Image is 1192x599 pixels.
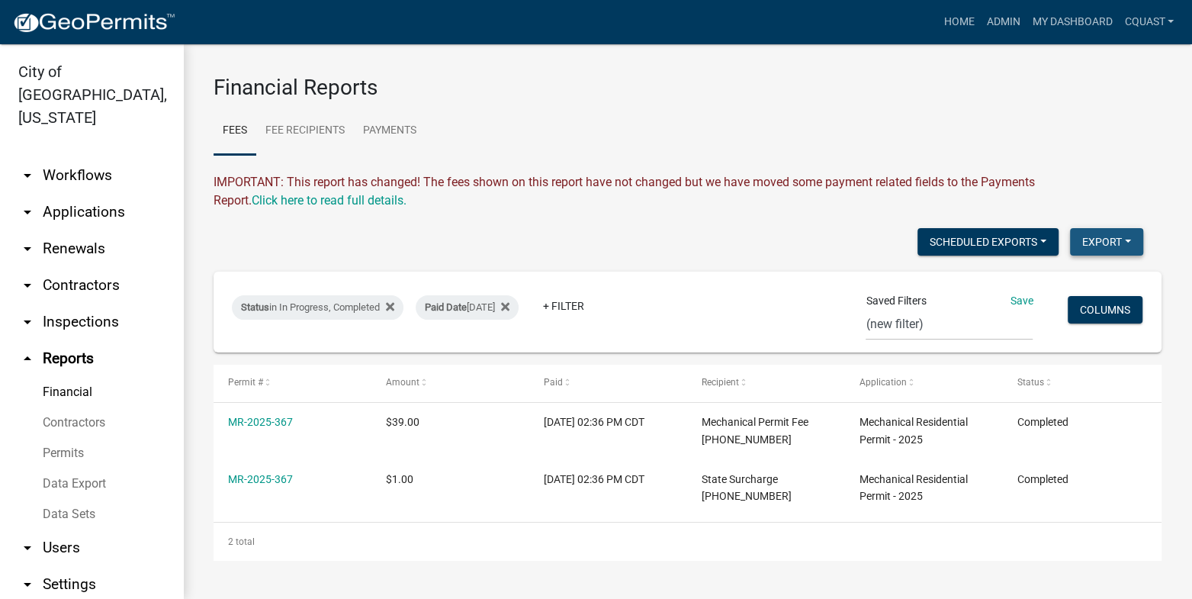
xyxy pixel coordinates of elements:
[18,313,37,331] i: arrow_drop_down
[702,377,739,388] span: Recipient
[531,292,596,320] a: + Filter
[18,575,37,594] i: arrow_drop_down
[1003,365,1161,401] datatable-header-cell: Status
[687,365,845,401] datatable-header-cell: Recipient
[18,349,37,368] i: arrow_drop_up
[937,8,980,37] a: Home
[1026,8,1118,37] a: My Dashboard
[241,301,269,313] span: Status
[1068,296,1142,324] button: Columns
[18,203,37,221] i: arrow_drop_down
[1017,377,1044,388] span: Status
[980,8,1026,37] a: Admin
[1017,473,1068,485] span: Completed
[386,377,419,388] span: Amount
[214,107,256,156] a: Fees
[917,228,1059,256] button: Scheduled Exports
[214,523,1161,561] div: 2 total
[702,473,792,503] span: State Surcharge 101-1200-33425
[544,377,563,388] span: Paid
[1017,416,1068,428] span: Completed
[859,377,907,388] span: Application
[866,293,926,309] span: Saved Filters
[386,473,413,485] span: $1.00
[18,240,37,258] i: arrow_drop_down
[1118,8,1180,37] a: cquast
[214,173,1161,210] div: IMPORTANT: This report has changed! The fees shown on this report have not changed but we have mo...
[354,107,426,156] a: Payments
[232,295,403,320] div: in In Progress, Completed
[1010,295,1033,307] a: Save
[529,365,687,401] datatable-header-cell: Paid
[228,377,263,388] span: Permit #
[416,295,519,320] div: [DATE]
[256,107,354,156] a: Fee Recipients
[252,193,406,208] a: Click here to read full details.
[228,473,293,485] a: MR-2025-367
[859,473,968,503] span: Mechanical Residential Permit - 2025
[371,365,529,401] datatable-header-cell: Amount
[544,414,673,431] div: [DATE] 02:36 PM CDT
[702,416,808,446] span: Mechanical Permit Fee 101-1200-32212
[214,75,1161,101] h3: Financial Reports
[228,416,293,428] a: MR-2025-367
[845,365,1003,401] datatable-header-cell: Application
[18,276,37,295] i: arrow_drop_down
[859,416,968,446] span: Mechanical Residential Permit - 2025
[252,193,406,208] wm-modal-confirm: Upcoming Changes to Daily Fees Report
[1070,228,1143,256] button: Export
[18,539,37,557] i: arrow_drop_down
[386,416,419,428] span: $39.00
[18,166,37,185] i: arrow_drop_down
[425,301,467,313] span: Paid Date
[544,471,673,488] div: [DATE] 02:36 PM CDT
[214,365,371,401] datatable-header-cell: Permit #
